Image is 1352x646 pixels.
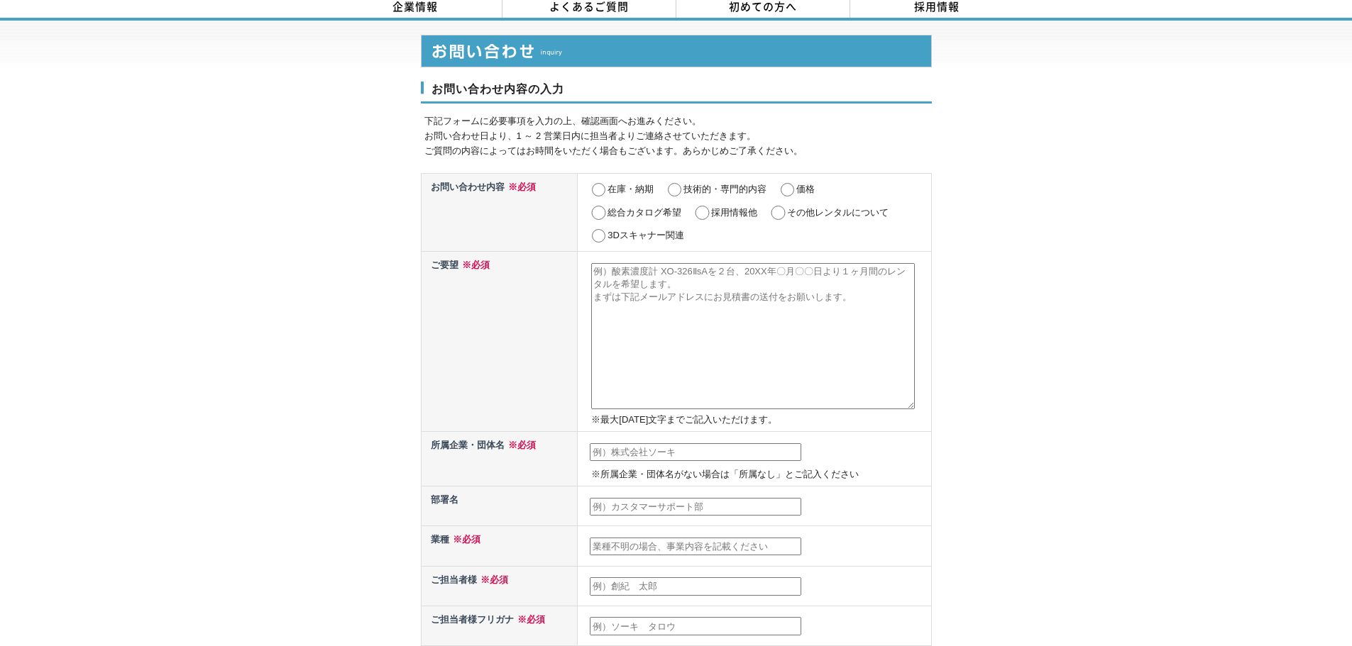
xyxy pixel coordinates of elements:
p: ※最大[DATE]文字までご記入いただけます。 [591,413,928,428]
span: ※必須 [505,182,536,192]
th: 業種 [421,526,578,566]
input: 業種不明の場合、事業内容を記載ください [590,538,801,556]
th: ご要望 [421,251,578,431]
label: 採用情報他 [711,207,757,218]
input: 例）ソーキ タロウ [590,617,801,635]
th: お問い合わせ内容 [421,173,578,251]
input: 例）創紀 太郎 [590,577,801,596]
span: ※必須 [458,260,490,270]
th: 部署名 [421,486,578,526]
label: 在庫・納期 [608,184,654,194]
input: 例）カスタマーサポート部 [590,498,801,516]
p: 下記フォームに必要事項を入力の上、確認画面へお進みください。 お問い合わせ日より、1 ～ 2 営業日内に担当者よりご連絡させていただきます。 ご質問の内容によってはお時間をいただく場合もございま... [424,114,932,158]
label: 価格 [796,184,815,194]
span: ※必須 [449,534,480,545]
p: ※所属企業・団体名がない場合は「所属なし」とご記入ください [591,467,928,482]
label: 3Dスキャナー関連 [608,230,684,240]
input: 例）株式会社ソーキ [590,443,801,462]
label: 総合カタログ希望 [608,207,681,218]
span: ※必須 [514,614,545,625]
img: お問い合わせ [421,35,932,67]
label: 技術的・専門的内容 [683,184,766,194]
th: 所属企業・団体名 [421,432,578,486]
h3: お問い合わせ内容の入力 [421,82,932,104]
th: ご担当者様 [421,566,578,606]
th: ご担当者様フリガナ [421,606,578,645]
span: ※必須 [477,574,508,585]
span: ※必須 [505,440,536,450]
label: その他レンタルについて [787,207,889,218]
